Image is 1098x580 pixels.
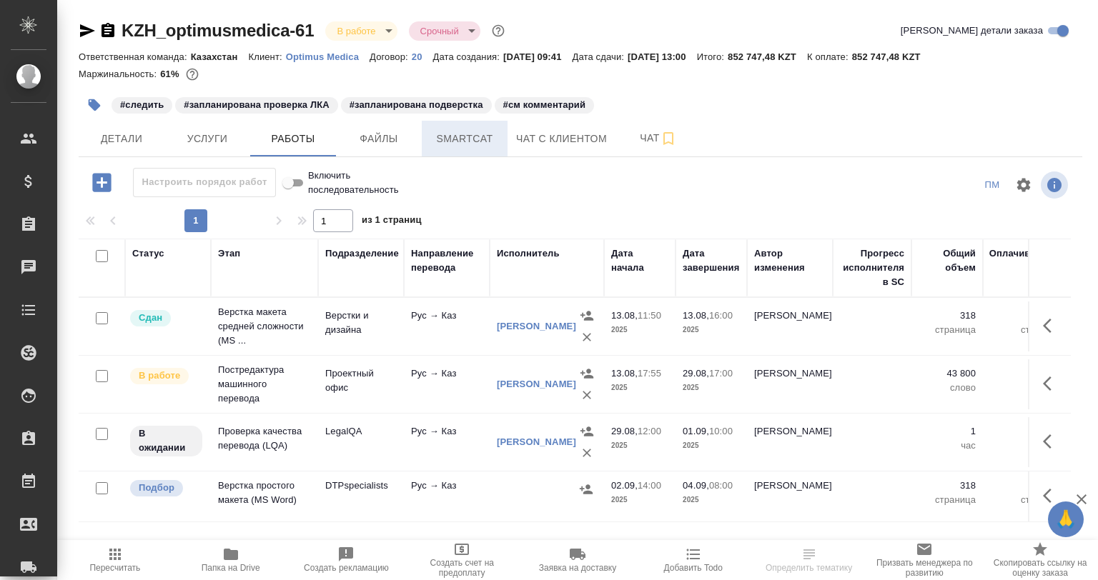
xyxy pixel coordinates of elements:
svg: Подписаться [660,130,677,147]
p: 16:00 [709,310,733,321]
div: Исполнитель выполняет работу [129,366,204,386]
td: Рус → Каз [404,359,490,409]
button: Здесь прячутся важные кнопки [1034,479,1069,513]
p: [DATE] 13:00 [628,51,697,62]
span: Пересчитать [89,563,140,573]
p: 2025 [611,323,668,337]
p: 12:00 [638,426,661,436]
p: 852 747,48 KZT [728,51,807,62]
button: Здесь прячутся важные кнопки [1034,309,1069,343]
p: Optimus Medica [286,51,370,62]
div: Исполнитель [497,246,560,261]
p: 852 747,48 KZT [852,51,931,62]
td: [PERSON_NAME] [747,359,833,409]
button: Определить тематику [751,540,867,580]
a: [PERSON_NAME] [497,379,576,389]
p: В работе [139,369,180,383]
span: [PERSON_NAME] детали заказа [901,24,1043,38]
p: Постредактура машинного перевода [218,363,311,406]
p: страница [990,493,1062,507]
td: [PERSON_NAME] [747,417,833,467]
span: 🙏 [1054,504,1078,534]
p: 13.08, [611,310,638,321]
p: 20 [412,51,433,62]
p: час [990,439,1062,453]
p: В ожидании [139,426,194,455]
a: 20 [412,50,433,62]
span: Посмотреть информацию [1041,171,1071,199]
div: В работе [325,21,397,41]
p: Договор: [370,51,412,62]
td: Рус → Каз [404,417,490,467]
span: Услуги [173,130,242,148]
button: В работе [332,25,380,37]
td: DTPspecialists [318,471,404,521]
p: Итого: [697,51,728,62]
span: Создать счет на предоплату [412,558,511,578]
p: 13.08, [683,310,709,321]
p: #запланирована проверка ЛКА [184,98,329,112]
p: 17:00 [709,368,733,379]
p: Верстка макета средней сложности (MS ... [218,305,311,348]
div: В работе [409,21,480,41]
button: 44118.00 RUB; 0.00 KZT; [183,65,202,84]
span: Скопировать ссылку на оценку заказа [991,558,1089,578]
a: [PERSON_NAME] [497,436,576,447]
td: Рус → Каз [404,471,490,521]
span: запланирована проверка ЛКА [174,98,339,110]
span: Создать рекламацию [304,563,389,573]
td: Верстки и дизайна [318,301,404,351]
p: страница [919,323,976,337]
p: 2025 [683,439,740,453]
button: Назначить [576,421,598,442]
button: Удалить [576,384,598,406]
button: Пересчитать [57,540,173,580]
p: 43 800 [990,366,1062,381]
p: 17:55 [638,368,661,379]
div: Автор изменения [754,246,826,275]
td: Рус → Каз [404,301,490,351]
p: Дата создания: [433,51,503,62]
p: страница [990,323,1062,337]
div: Направление перевода [411,246,483,275]
p: 318 [990,309,1062,323]
span: см комментарий [493,98,595,110]
p: 43 800 [919,366,976,381]
span: Призвать менеджера по развитию [875,558,974,578]
div: Статус [132,246,164,261]
p: 08:00 [709,480,733,491]
p: час [919,439,976,453]
a: [PERSON_NAME] [497,321,576,331]
button: Доп статусы указывают на важность/срочность заказа [489,21,508,40]
p: Клиент: [248,51,285,62]
p: 04.09, [683,480,709,491]
button: Добавить Todo [635,540,751,580]
div: Менеджер проверил работу исполнителя, передает ее на следующий этап [129,309,204,328]
p: Подбор [139,481,174,495]
p: 2025 [611,381,668,395]
span: Заявка на доставку [539,563,616,573]
span: Чат [624,129,693,147]
p: 10:00 [709,426,733,436]
p: #запланирована подверстка [350,98,483,112]
span: Настроить таблицу [1006,168,1041,202]
button: Назначить [576,305,598,326]
span: из 1 страниц [362,211,422,232]
p: 1 [919,424,976,439]
button: Создать рекламацию [289,540,405,580]
span: следить [110,98,174,110]
button: Скопировать ссылку для ЯМессенджера [79,22,96,39]
p: 2025 [611,493,668,507]
p: 61% [160,69,182,79]
p: 318 [919,479,976,493]
span: Файлы [345,130,413,148]
p: 13.08, [611,368,638,379]
span: Добавить Todo [664,563,723,573]
p: Проверка качества перевода (LQA) [218,424,311,453]
td: [PERSON_NAME] [747,301,833,351]
button: Здесь прячутся важные кнопки [1034,424,1069,459]
p: [DATE] 09:41 [503,51,573,62]
button: Папка на Drive [173,540,289,580]
div: Исполнитель назначен, приступать к работе пока рано [129,424,204,458]
p: 2025 [683,493,740,507]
